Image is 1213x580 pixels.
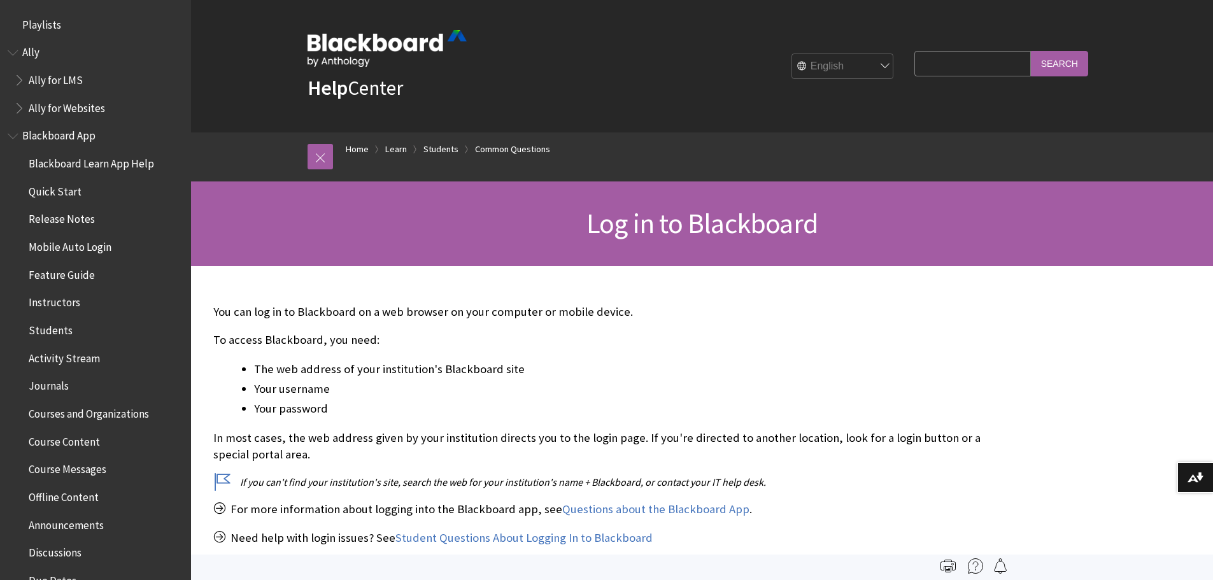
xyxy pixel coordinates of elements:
[29,514,104,532] span: Announcements
[29,69,83,87] span: Ally for LMS
[308,30,467,67] img: Blackboard by Anthology
[22,42,39,59] span: Ally
[29,292,80,309] span: Instructors
[29,97,105,115] span: Ally for Websites
[254,400,1003,418] li: Your password
[993,558,1008,574] img: Follow this page
[8,14,183,36] nav: Book outline for Playlists
[308,75,348,101] strong: Help
[29,376,69,393] span: Journals
[586,206,818,241] span: Log in to Blackboard
[213,332,1003,348] p: To access Blackboard, you need:
[29,542,82,559] span: Discussions
[213,530,1003,546] p: Need help with login issues? See
[8,42,183,119] nav: Book outline for Anthology Ally Help
[29,264,95,281] span: Feature Guide
[395,530,653,546] a: Student Questions About Logging In to Blackboard
[29,236,111,253] span: Mobile Auto Login
[254,380,1003,398] li: Your username
[29,486,99,504] span: Offline Content
[792,54,894,80] select: Site Language Selector
[213,475,1003,489] p: If you can't find your institution's site, search the web for your institution's name + Blackboar...
[1031,51,1088,76] input: Search
[29,403,149,420] span: Courses and Organizations
[22,14,61,31] span: Playlists
[29,153,154,170] span: Blackboard Learn App Help
[29,320,73,337] span: Students
[385,141,407,157] a: Learn
[29,459,106,476] span: Course Messages
[29,209,95,226] span: Release Notes
[475,141,550,157] a: Common Questions
[308,75,403,101] a: HelpCenter
[213,304,1003,320] p: You can log in to Blackboard on a web browser on your computer or mobile device.
[213,501,1003,518] p: For more information about logging into the Blackboard app, see .
[29,431,100,448] span: Course Content
[254,360,1003,378] li: The web address of your institution's Blackboard site
[423,141,458,157] a: Students
[562,502,749,517] a: Questions about the Blackboard App
[213,430,1003,463] p: In most cases, the web address given by your institution directs you to the login page. If you're...
[968,558,983,574] img: More help
[346,141,369,157] a: Home
[22,125,96,143] span: Blackboard App
[29,181,82,198] span: Quick Start
[29,348,100,365] span: Activity Stream
[940,558,956,574] img: Print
